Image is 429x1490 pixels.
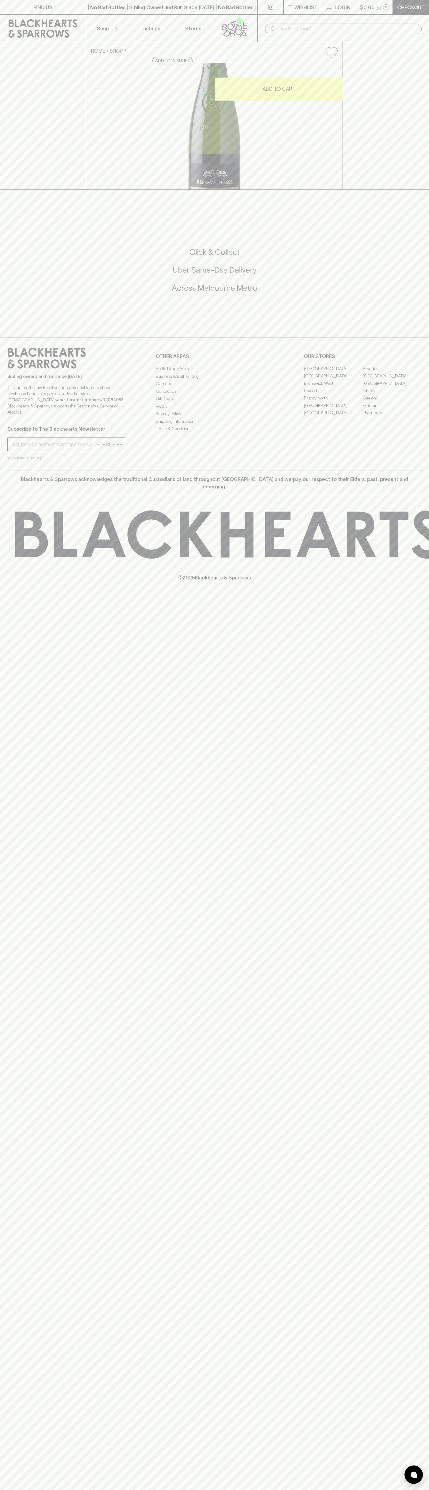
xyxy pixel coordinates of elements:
[94,438,125,451] button: SUBSCRIBE
[67,397,124,402] strong: Liquor License #32064953
[363,394,422,402] a: Geelong
[7,247,422,257] h5: Click & Collect
[363,409,422,416] a: Thornbury
[33,4,52,11] p: FIND US
[323,45,340,60] button: Add to wishlist
[294,4,318,11] p: Wishlist
[397,4,425,11] p: Checkout
[156,418,274,425] a: Shipping Information
[156,365,274,372] a: Bottle Drop FAQ's
[304,372,363,380] a: [GEOGRAPHIC_DATA]
[12,476,417,490] p: Blackhearts & Sparrows acknowledges the traditional Custodians of land throughout [GEOGRAPHIC_DAT...
[156,380,274,388] a: Careers
[7,373,125,380] p: Sibling owned and run since [DATE]
[97,25,109,32] p: Shop
[363,387,422,394] a: Fitzroy
[363,372,422,380] a: [GEOGRAPHIC_DATA]
[304,365,363,372] a: [GEOGRAPHIC_DATA]
[280,24,417,34] input: Try "Pinot noir"
[152,57,193,64] button: Add to wishlist
[156,425,274,433] a: Terms & Conditions
[7,455,125,461] p: We will never spam you
[7,223,422,325] div: Call to action block
[12,440,94,449] input: e.g. jane@blackheartsandsparrows.com.au
[110,48,123,54] a: SHOP
[363,402,422,409] a: Prahran
[156,395,274,403] a: Gift Cards
[86,15,129,42] button: Shop
[411,1472,417,1478] img: bubble-icon
[129,15,172,42] a: Tastings
[304,353,422,360] p: OUR STORES
[262,85,295,93] p: ADD TO CART
[156,353,274,360] p: OTHER AREAS
[91,48,105,54] a: HOME
[140,25,160,32] p: Tastings
[185,25,201,32] p: Stores
[156,372,274,380] a: Business & Bulk Gifting
[7,283,422,293] h5: Across Melbourne Metro
[86,63,343,189] img: 32914.png
[304,409,363,416] a: [GEOGRAPHIC_DATA]
[7,425,125,433] p: Subscribe to The Blackhearts Newsletter
[363,380,422,387] a: [GEOGRAPHIC_DATA]
[156,388,274,395] a: Contact Us
[360,4,375,11] p: $0.00
[7,265,422,275] h5: Uber Same-Day Delivery
[172,15,215,42] a: Stores
[335,4,350,11] p: Login
[156,403,274,410] a: FAQ's
[304,387,363,394] a: Elwood
[304,402,363,409] a: [GEOGRAPHIC_DATA]
[7,384,125,415] p: It is against the law to sell or supply alcohol to, or to obtain alcohol on behalf of a person un...
[97,441,122,448] p: SUBSCRIBE
[215,78,343,101] button: ADD TO CART
[304,380,363,387] a: Brunswick West
[156,410,274,418] a: Privacy Policy
[385,6,387,9] p: 0
[304,394,363,402] a: Fitzroy North
[363,365,422,372] a: Braddon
